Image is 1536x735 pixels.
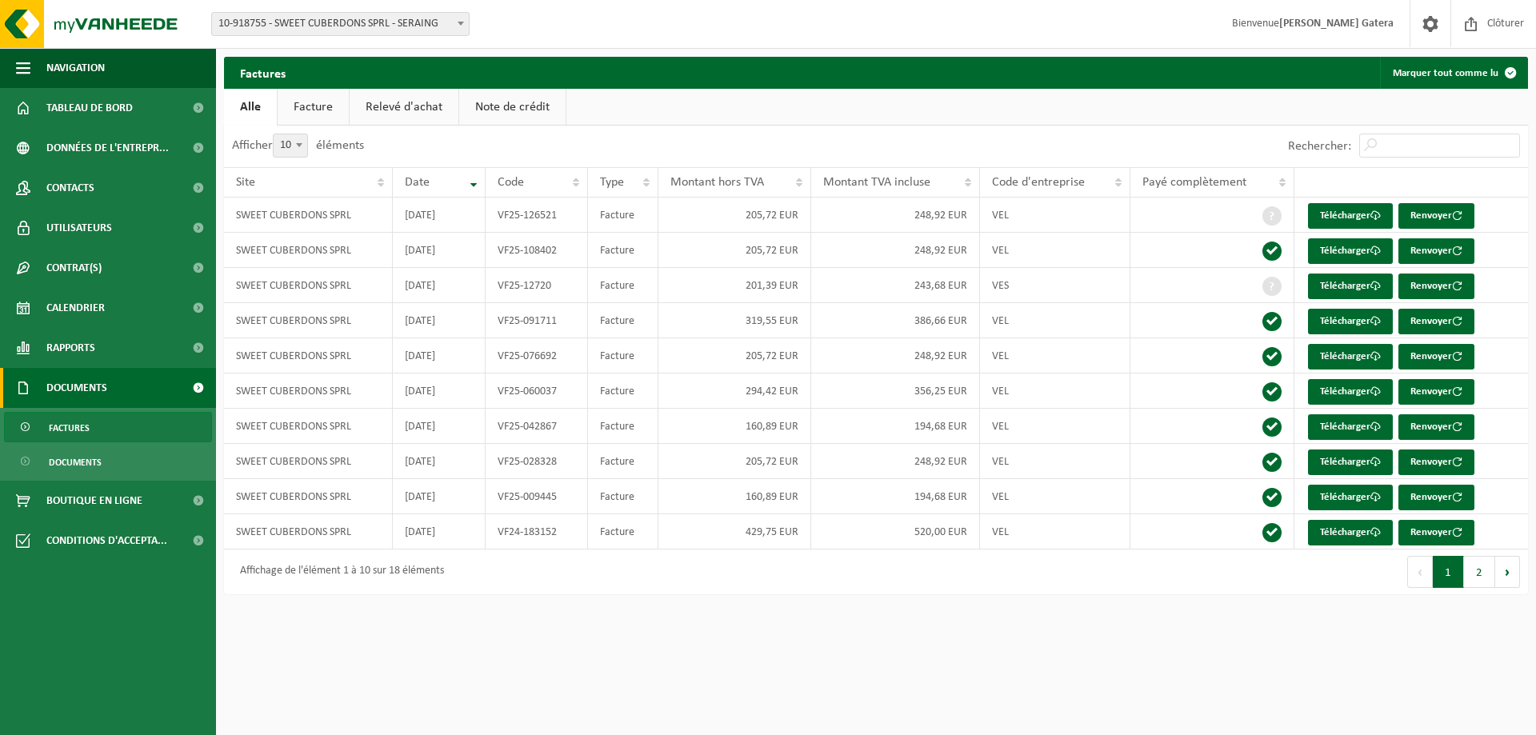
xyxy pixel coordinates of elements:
td: SWEET CUBERDONS SPRL [224,268,393,303]
td: 248,92 EUR [811,198,980,233]
td: Facture [588,479,658,514]
a: Relevé d'achat [350,89,458,126]
a: Facture [278,89,349,126]
a: Télécharger [1308,485,1393,510]
td: [DATE] [393,409,486,444]
span: 10-918755 - SWEET CUBERDONS SPRL - SERAING [212,13,469,35]
td: VEL [980,373,1130,409]
td: Facture [588,409,658,444]
td: [DATE] [393,479,486,514]
button: Renvoyer [1398,379,1474,405]
td: 194,68 EUR [811,409,980,444]
td: SWEET CUBERDONS SPRL [224,338,393,373]
span: Rapports [46,328,95,368]
span: Documents [46,368,107,408]
a: Télécharger [1308,203,1393,229]
span: Calendrier [46,288,105,328]
td: [DATE] [393,444,486,479]
td: SWEET CUBERDONS SPRL [224,479,393,514]
a: Télécharger [1308,414,1393,440]
span: Données de l'entrepr... [46,128,169,168]
td: VES [980,268,1130,303]
td: [DATE] [393,373,486,409]
td: 248,92 EUR [811,444,980,479]
button: Renvoyer [1398,414,1474,440]
a: Télécharger [1308,379,1393,405]
td: 160,89 EUR [658,479,811,514]
td: VEL [980,303,1130,338]
a: Note de crédit [459,89,566,126]
td: 160,89 EUR [658,409,811,444]
td: 205,72 EUR [658,338,811,373]
td: SWEET CUBERDONS SPRL [224,198,393,233]
td: 205,72 EUR [658,233,811,268]
td: VF25-009445 [486,479,588,514]
td: VF25-12720 [486,268,588,303]
td: 205,72 EUR [658,444,811,479]
td: VEL [980,409,1130,444]
td: Facture [588,268,658,303]
button: 1 [1433,556,1464,588]
button: Renvoyer [1398,274,1474,299]
td: VF25-060037 [486,373,588,409]
button: Renvoyer [1398,309,1474,334]
button: Next [1495,556,1520,588]
td: 520,00 EUR [811,514,980,549]
span: Contrat(s) [46,248,102,288]
td: SWEET CUBERDONS SPRL [224,444,393,479]
button: Marquer tout comme lu [1380,57,1526,89]
td: VEL [980,444,1130,479]
span: Site [236,176,255,189]
td: [DATE] [393,514,486,549]
span: Code [498,176,524,189]
span: Montant TVA incluse [823,176,930,189]
td: [DATE] [393,198,486,233]
td: 201,39 EUR [658,268,811,303]
td: Facture [588,514,658,549]
button: Renvoyer [1398,520,1474,545]
a: Télécharger [1308,344,1393,369]
td: VF25-108402 [486,233,588,268]
td: 356,25 EUR [811,373,980,409]
label: Afficher éléments [232,139,364,152]
a: Télécharger [1308,449,1393,475]
span: Date [405,176,430,189]
button: 2 [1464,556,1495,588]
span: Contacts [46,168,94,208]
td: 248,92 EUR [811,338,980,373]
button: Renvoyer [1398,449,1474,475]
button: Renvoyer [1398,344,1474,369]
a: Documents [4,446,212,477]
span: 10-918755 - SWEET CUBERDONS SPRL - SERAING [211,12,470,36]
span: Type [600,176,624,189]
h2: Factures [224,57,302,88]
span: Factures [49,413,90,443]
td: VF25-028328 [486,444,588,479]
span: Montant hors TVA [670,176,764,189]
td: SWEET CUBERDONS SPRL [224,373,393,409]
span: Tableau de bord [46,88,133,128]
td: Facture [588,303,658,338]
td: 294,42 EUR [658,373,811,409]
td: 194,68 EUR [811,479,980,514]
td: [DATE] [393,303,486,338]
td: Facture [588,373,658,409]
td: 319,55 EUR [658,303,811,338]
td: Facture [588,233,658,268]
td: VEL [980,198,1130,233]
div: Affichage de l'élément 1 à 10 sur 18 éléments [232,557,444,586]
td: [DATE] [393,338,486,373]
td: VF25-076692 [486,338,588,373]
td: Facture [588,198,658,233]
td: [DATE] [393,233,486,268]
td: SWEET CUBERDONS SPRL [224,233,393,268]
td: 248,92 EUR [811,233,980,268]
span: Boutique en ligne [46,481,142,521]
label: Rechercher: [1288,140,1351,153]
a: Télécharger [1308,520,1393,545]
td: VF25-042867 [486,409,588,444]
td: Facture [588,338,658,373]
td: 243,68 EUR [811,268,980,303]
td: VF25-091711 [486,303,588,338]
span: Utilisateurs [46,208,112,248]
